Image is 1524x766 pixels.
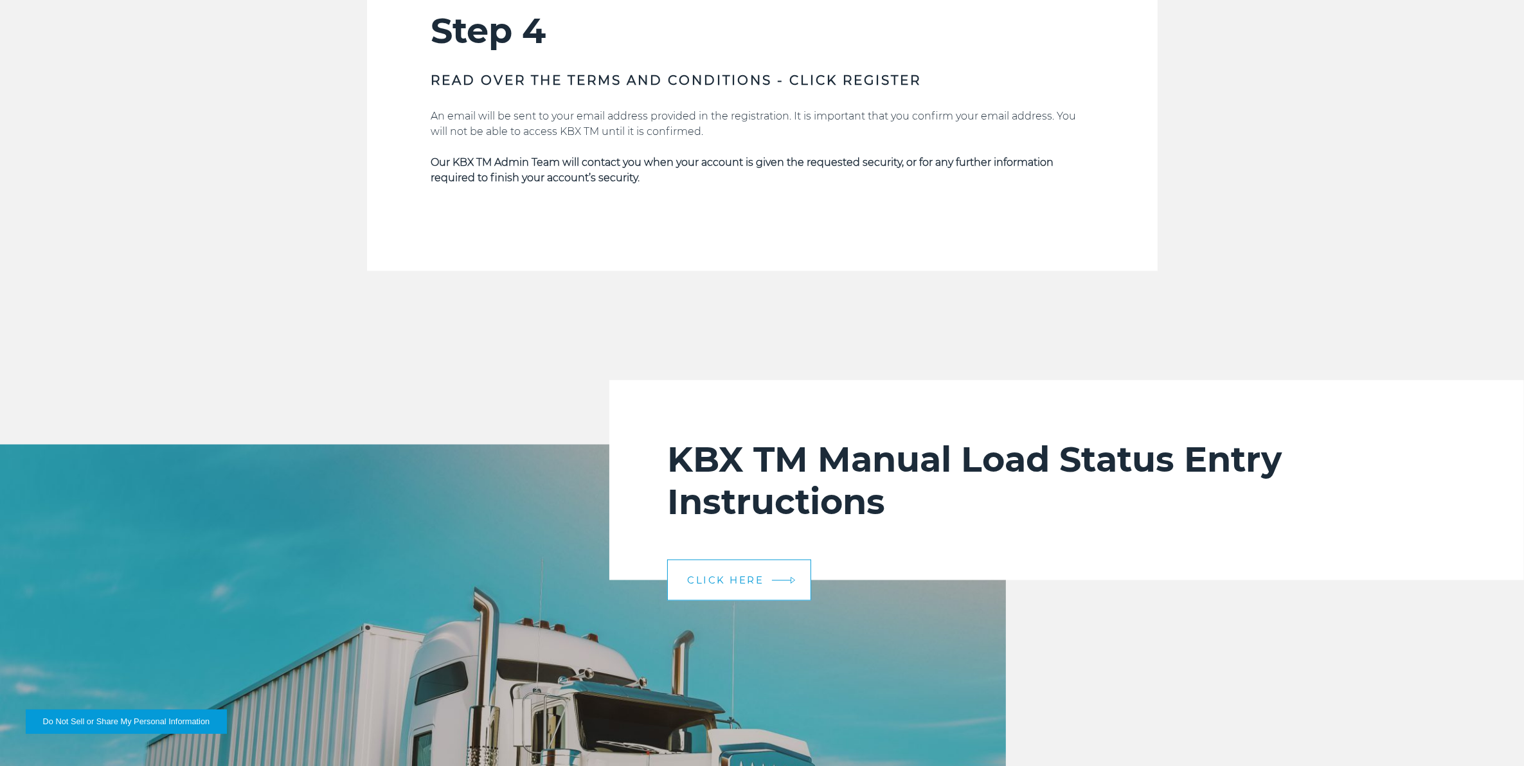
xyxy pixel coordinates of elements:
[431,109,1093,139] p: An email will be sent to your email address provided in the registration. It is important that yo...
[26,709,227,734] button: Do Not Sell or Share My Personal Information
[431,156,1054,184] strong: Our KBX TM Admin Team will contact you when your account is given the requested security, or for ...
[667,560,811,601] a: CLICK HERE arrow arrow
[791,577,796,584] img: arrow
[431,10,1093,52] h2: Step 4
[667,438,1466,523] h2: KBX TM Manual Load Status Entry Instructions
[687,576,764,585] span: CLICK HERE
[1460,704,1524,766] iframe: Chat Widget
[431,71,1093,89] h3: READ OVER THE TERMS AND CONDITIONS - CLICK REGISTER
